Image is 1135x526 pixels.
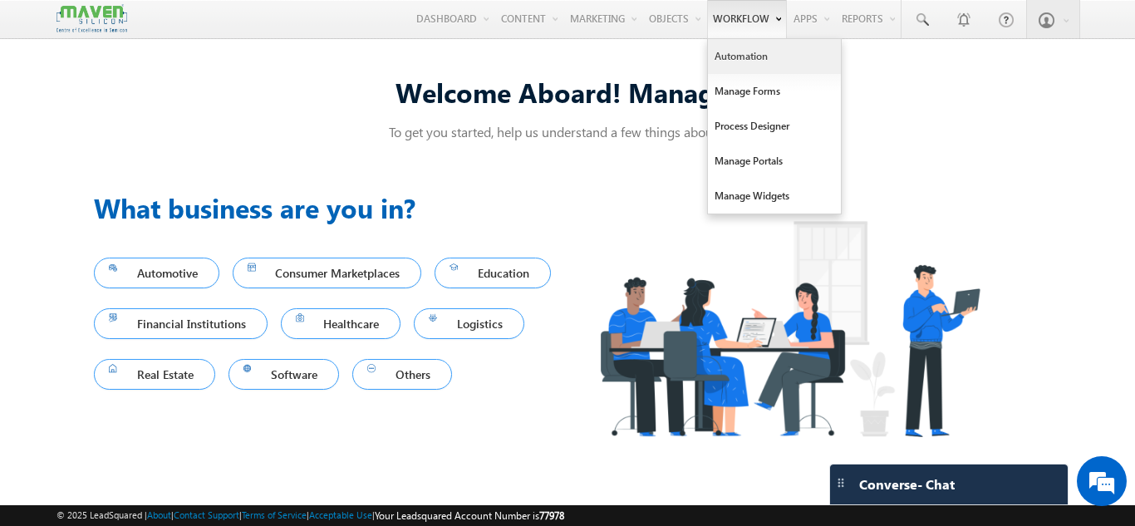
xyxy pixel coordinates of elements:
span: Education [450,262,536,284]
a: Acceptable Use [309,509,372,520]
span: Healthcare [296,312,386,335]
span: 77978 [539,509,564,522]
a: About [147,509,171,520]
span: © 2025 LeadSquared | | | | | [57,508,564,524]
h3: What business are you in? [94,188,567,228]
span: Others [367,363,437,386]
a: Terms of Service [242,509,307,520]
a: Manage Portals [708,144,841,179]
span: Converse - Chat [859,477,955,492]
span: Real Estate [109,363,200,386]
a: Contact Support [174,509,239,520]
p: To get you started, help us understand a few things about you! [94,123,1041,140]
a: Automation [708,39,841,74]
img: Custom Logo [57,4,126,33]
span: Automotive [109,262,204,284]
a: Manage Forms [708,74,841,109]
span: Software [243,363,325,386]
a: Manage Widgets [708,179,841,214]
span: Consumer Marketplaces [248,262,407,284]
span: Your Leadsquared Account Number is [375,509,564,522]
div: Welcome Aboard! Manager [94,74,1041,110]
span: Logistics [429,312,509,335]
img: Industry.png [567,188,1011,469]
span: Financial Institutions [109,312,253,335]
a: Process Designer [708,109,841,144]
img: carter-drag [834,476,848,489]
